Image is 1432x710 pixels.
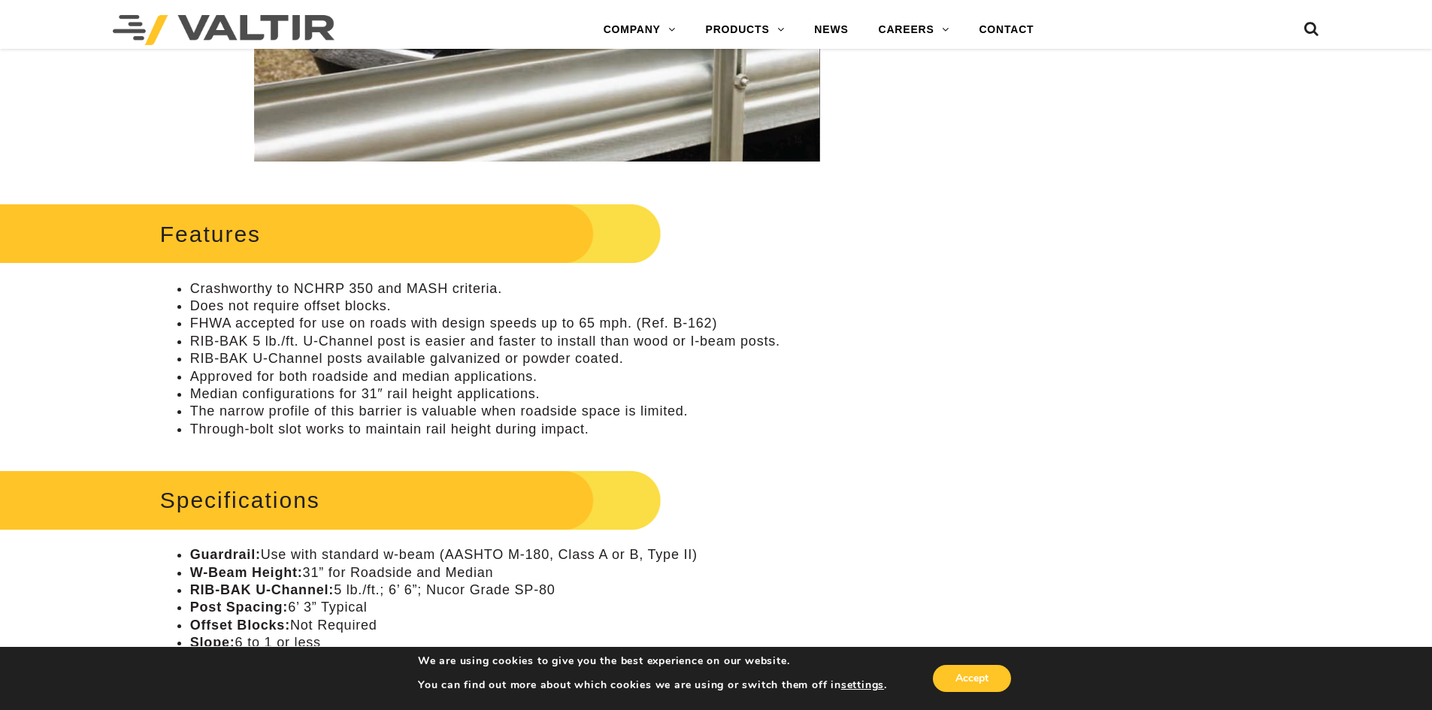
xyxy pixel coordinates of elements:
li: 5 lb./ft.; 6’ 6”; Nucor Grade SP-80 [190,582,914,599]
li: Does not require offset blocks. [190,298,914,315]
strong: Guardrail: [190,547,261,562]
li: Not Required [190,617,914,634]
li: Median configurations for 31″ rail height applications. [190,385,914,403]
button: settings [841,678,884,692]
p: You can find out more about which cookies we are using or switch them off in . [418,678,887,692]
a: CAREERS [864,15,964,45]
li: RIB-BAK 5 lb./ft. U-Channel post is easier and faster to install than wood or I-beam posts. [190,333,914,350]
a: NEWS [799,15,863,45]
strong: W-Beam Height: [190,565,303,580]
strong: Slope: [190,635,235,650]
img: Valtir [113,15,335,45]
li: 6 to 1 or less [190,634,914,651]
strong: Post Spacing: [190,600,288,615]
li: 6’ 3” Typical [190,599,914,616]
li: 31” for Roadside and Median [190,564,914,582]
li: The narrow profile of this barrier is valuable when roadside space is limited. [190,403,914,420]
a: CONTACT [964,15,1049,45]
li: Approved for both roadside and median applications. [190,368,914,385]
li: Use with standard w-beam (AASHTO M-180, Class A or B, Type II) [190,546,914,563]
li: Crashworthy to NCHRP 350 and MASH criteria. [190,280,914,298]
li: FHWA accepted for use on roads with design speeds up to 65 mph. (Ref. B-162) [190,315,914,332]
p: We are using cookies to give you the best experience on our website. [418,654,887,668]
strong: RIB-BAK U-Channel: [190,582,334,597]
li: Through-bolt slot works to maintain rail height during impact. [190,421,914,438]
li: RIB-BAK U-Channel posts available galvanized or powder coated. [190,350,914,367]
a: PRODUCTS [691,15,800,45]
button: Accept [933,665,1011,692]
a: COMPANY [589,15,691,45]
strong: Offset Blocks: [190,618,290,633]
